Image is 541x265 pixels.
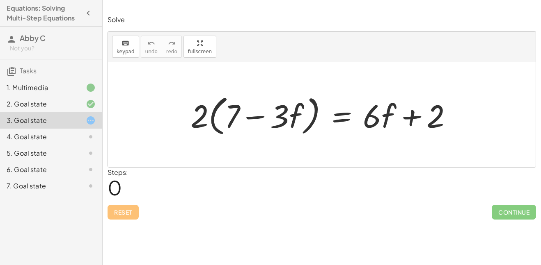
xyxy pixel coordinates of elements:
[86,148,96,158] i: Task not started.
[86,83,96,93] i: Task finished.
[7,181,73,191] div: 7. Goal state
[7,116,73,125] div: 3. Goal state
[141,36,162,58] button: undoundo
[7,165,73,174] div: 6. Goal state
[7,132,73,142] div: 4. Goal state
[121,39,129,48] i: keyboard
[183,36,216,58] button: fullscreen
[117,49,135,54] span: keypad
[108,175,122,200] span: 0
[108,15,536,25] p: Solve
[7,3,81,23] h4: Equations: Solving Multi-Step Equations
[108,168,128,177] label: Steps:
[20,33,46,43] span: Abby C
[147,39,155,48] i: undo
[7,83,73,93] div: 1. Multimedia
[86,181,96,191] i: Task not started.
[7,148,73,158] div: 5. Goal state
[20,66,37,75] span: Tasks
[86,99,96,109] i: Task finished and correct.
[112,36,139,58] button: keyboardkeypad
[188,49,212,54] span: fullscreen
[145,49,158,54] span: undo
[168,39,176,48] i: redo
[86,132,96,142] i: Task not started.
[7,99,73,109] div: 2. Goal state
[166,49,177,54] span: redo
[86,116,96,125] i: Task started.
[10,44,96,52] div: Not you?
[86,165,96,174] i: Task not started.
[162,36,182,58] button: redoredo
